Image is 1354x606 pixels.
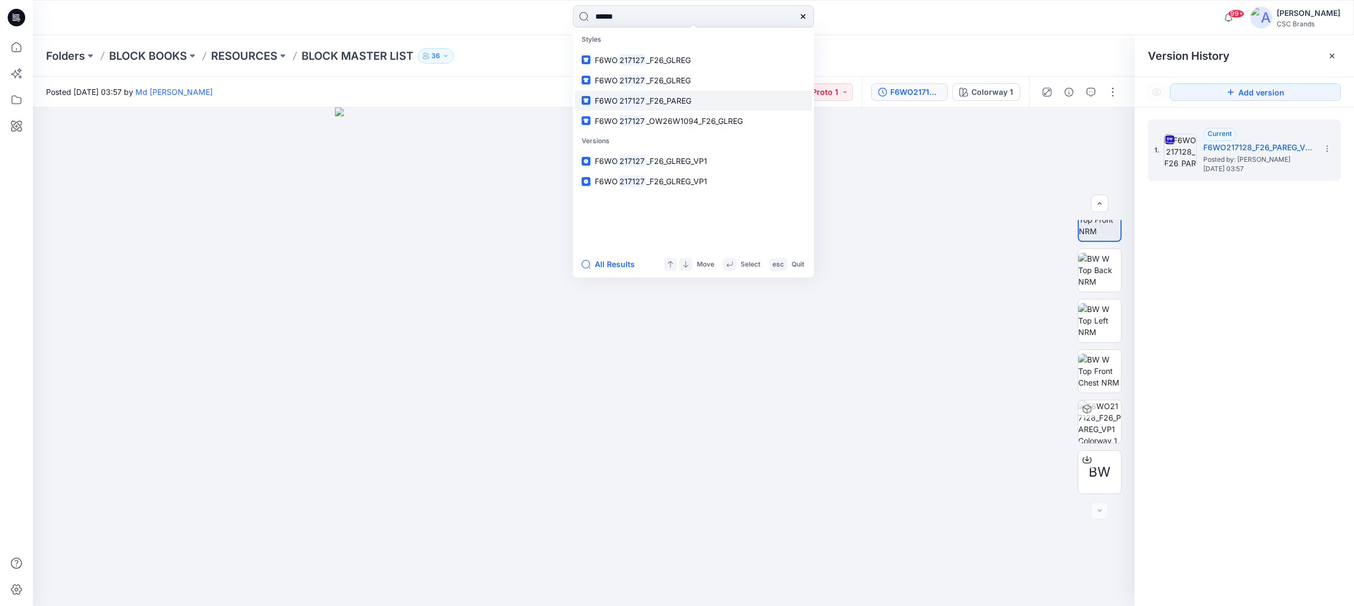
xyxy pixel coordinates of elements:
[575,70,812,90] a: F6WO217127_F26_GLREG
[792,259,804,270] p: Quit
[1148,49,1230,63] span: Version History
[1060,83,1078,101] button: Details
[575,171,812,191] a: F6WO217127_F26_GLREG_VP1
[772,259,784,270] p: esc
[1203,141,1313,154] h5: F6WO217128_F26_PAREG_VP1
[646,55,691,65] span: _F26_GLREG
[618,74,646,87] mark: 217127
[1228,9,1244,18] span: 99+
[301,48,413,64] p: BLOCK MASTER LIST
[595,156,618,166] span: F6WO
[741,259,760,270] p: Select
[1078,303,1121,338] img: BW W Top Left NRM
[1328,52,1336,60] button: Close
[952,83,1020,101] button: Colorway 1
[1148,83,1165,101] button: Show Hidden Versions
[1203,165,1313,173] span: [DATE] 03:57
[1078,354,1121,388] img: BW W Top Front Chest NRM
[1203,154,1313,165] span: Posted by: Md Mawdud
[871,83,948,101] button: F6WO217128_F26_PAREG_VP1
[575,131,812,151] p: Versions
[618,175,646,188] mark: 217127
[595,177,618,186] span: F6WO
[335,107,833,606] img: eyJhbGciOiJIUzI1NiIsImtpZCI6IjAiLCJzbHQiOiJzZXMiLCJ0eXAiOiJKV1QifQ.eyJkYXRhIjp7InR5cGUiOiJzdG9yYW...
[211,48,277,64] a: RESOURCES
[618,155,646,167] mark: 217127
[646,76,691,85] span: _F26_GLREG
[46,48,85,64] a: Folders
[1078,253,1121,287] img: BW W Top Back NRM
[618,94,646,107] mark: 217127
[595,116,618,126] span: F6WO
[1078,400,1121,443] img: F6WO217128_F26_PAREG_VP1 Colorway 1
[46,86,213,98] span: Posted [DATE] 03:57 by
[575,111,812,131] a: F6WO217127_OW26W1094_F26_GLREG
[135,87,213,97] a: Md [PERSON_NAME]
[595,76,618,85] span: F6WO
[1277,20,1340,28] div: CSC Brands
[575,50,812,70] a: F6WO217127_F26_GLREG
[1250,7,1272,29] img: avatar
[1208,129,1232,138] span: Current
[646,177,707,186] span: _F26_GLREG_VP1
[646,156,707,166] span: _F26_GLREG_VP1
[1154,145,1159,155] span: 1.
[618,54,646,66] mark: 217127
[697,259,714,270] p: Move
[646,116,743,126] span: _OW26W1094_F26_GLREG
[1089,462,1111,482] span: BW
[109,48,187,64] a: BLOCK BOOKS
[1164,134,1197,167] img: F6WO217128_F26_PAREG_VP1
[595,55,618,65] span: F6WO
[418,48,454,64] button: 36
[1170,83,1341,101] button: Add version
[971,86,1013,98] div: Colorway 1
[575,90,812,111] a: F6WO217127_F26_PAREG
[575,151,812,171] a: F6WO217127_F26_GLREG_VP1
[646,96,691,105] span: _F26_PAREG
[582,258,642,271] button: All Results
[431,50,440,62] p: 36
[575,30,812,50] p: Styles
[618,115,646,127] mark: 217127
[890,86,941,98] div: F6WO217128_F26_PAREG_VP1
[595,96,618,105] span: F6WO
[1277,7,1340,20] div: [PERSON_NAME]
[1079,202,1120,237] img: BW W Top Front NRM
